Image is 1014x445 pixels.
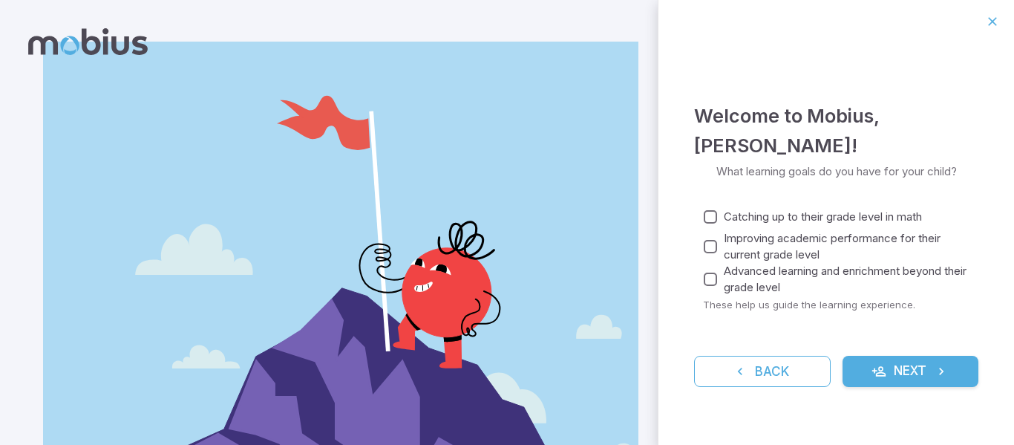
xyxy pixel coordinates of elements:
span: Advanced learning and enrichment beyond their grade level [724,263,966,296]
button: Back [694,356,831,387]
h4: Welcome to Mobius , [PERSON_NAME] ! [694,101,978,160]
button: Next [843,356,979,387]
p: These help us guide the learning experience. [703,298,978,311]
span: Improving academic performance for their current grade level [724,230,966,263]
p: What learning goals do you have for your child? [716,163,957,180]
span: Catching up to their grade level in math [724,209,922,225]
